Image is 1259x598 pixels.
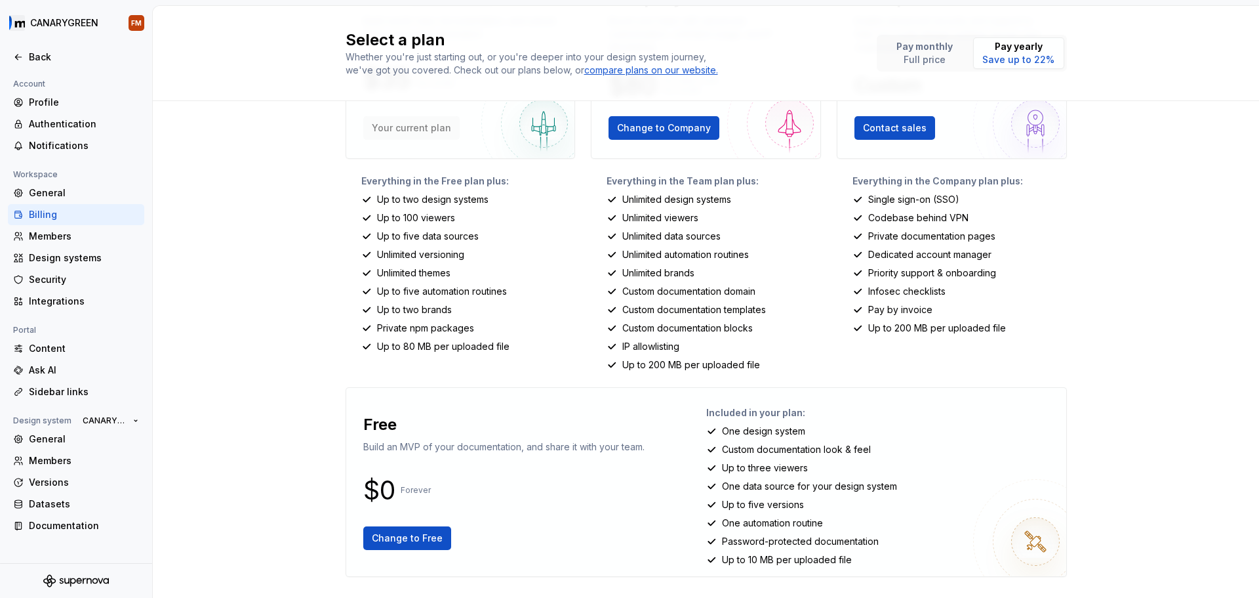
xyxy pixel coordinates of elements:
p: Unlimited viewers [622,211,698,224]
p: Up to two brands [377,303,452,316]
p: Everything in the Team plan plus: [607,175,821,188]
div: Members [29,230,139,243]
div: Datasets [29,498,139,511]
p: Full price [896,53,953,66]
p: Private documentation pages [868,230,995,243]
div: Account [8,76,50,92]
p: Dedicated account manager [868,248,991,261]
img: cb4637db-e7ba-439a-b7a7-bb3932b880a6.png [9,15,25,31]
p: Custom documentation look & feel [722,443,871,456]
p: $0 [363,482,395,498]
a: Integrations [8,291,144,312]
p: Unlimited themes [377,267,450,280]
div: Security [29,273,139,286]
div: Notifications [29,139,139,152]
button: Change to Company [609,116,719,140]
a: Authentication [8,114,144,135]
div: General [29,186,139,200]
p: Up to five automation routines [377,285,507,298]
p: Pay by invoice [868,303,932,316]
p: One design system [722,425,805,438]
p: Up to five data sources [377,230,479,243]
p: One automation routine [722,517,823,530]
a: Content [8,338,144,359]
div: Authentication [29,117,139,131]
p: Up to 100 viewers [377,211,455,224]
div: Ask AI [29,364,139,377]
a: Back [8,47,144,68]
button: Pay yearlySave up to 22% [973,37,1064,69]
button: Pay monthlyFull price [879,37,970,69]
a: Sidebar links [8,381,144,402]
p: Codebase behind VPN [868,211,969,224]
button: CANARYGREENFM [3,9,150,37]
p: Forever [401,485,431,496]
span: Change to Free [372,532,443,545]
button: Change to Free [363,526,451,550]
p: Everything in the Company plan plus: [852,175,1067,188]
div: Integrations [29,295,139,308]
span: Contact sales [863,121,927,135]
p: Up to 200 MB per uploaded file [868,322,1006,335]
a: Members [8,226,144,247]
div: Profile [29,96,139,109]
p: Pay monthly [896,40,953,53]
a: Design systems [8,247,144,268]
p: Up to five versions [722,498,804,511]
p: Up to 80 MB per uploaded file [377,340,510,353]
span: Change to Company [617,121,711,135]
div: FM [131,18,142,28]
p: Unlimited brands [622,267,694,280]
p: Unlimited automation routines [622,248,749,261]
h2: Select a plan [346,30,861,51]
div: Billing [29,208,139,221]
div: Sidebar links [29,385,139,398]
a: General [8,182,144,203]
p: Single sign-on (SSO) [868,193,959,206]
p: Free [363,414,397,435]
a: Notifications [8,135,144,156]
a: Documentation [8,515,144,536]
p: Up to two design systems [377,193,489,206]
div: Workspace [8,167,63,182]
a: Versions [8,472,144,493]
div: Content [29,342,139,355]
p: Custom documentation domain [622,285,755,298]
div: Whether you're just starting out, or you're deeper into your design system journey, we've got you... [346,51,726,77]
div: Back [29,51,139,64]
a: compare plans on our website. [584,64,718,77]
p: Up to 10 MB per uploaded file [722,553,852,566]
p: Up to 200 MB per uploaded file [622,358,760,372]
p: IP allowlisting [622,340,679,353]
a: General [8,429,144,450]
div: Design systems [29,251,139,265]
div: Versions [29,476,139,489]
div: Members [29,454,139,467]
p: Unlimited versioning [377,248,464,261]
button: Contact sales [854,116,935,140]
p: Custom documentation blocks [622,322,753,335]
div: Portal [8,322,41,338]
p: One data source for your design system [722,480,897,493]
div: CANARYGREEN [30,16,98,30]
p: Private npm packages [377,322,474,335]
a: Security [8,269,144,290]
a: Billing [8,204,144,225]
p: Build an MVP of your documentation, and share it with your team. [363,440,645,454]
p: Up to three viewers [722,461,808,475]
p: Unlimited design systems [622,193,731,206]
p: Everything in the Free plan plus: [361,175,576,188]
p: Save up to 22% [982,53,1054,66]
p: Included in your plan: [706,406,1056,419]
p: Password-protected documentation [722,535,879,548]
svg: Supernova Logo [43,574,109,587]
span: CANARYGREEN [83,416,128,426]
a: Members [8,450,144,471]
p: Pay yearly [982,40,1054,53]
div: Documentation [29,519,139,532]
a: Ask AI [8,360,144,381]
a: Datasets [8,494,144,515]
p: Priority support & onboarding [868,267,996,280]
div: Design system [8,413,77,429]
